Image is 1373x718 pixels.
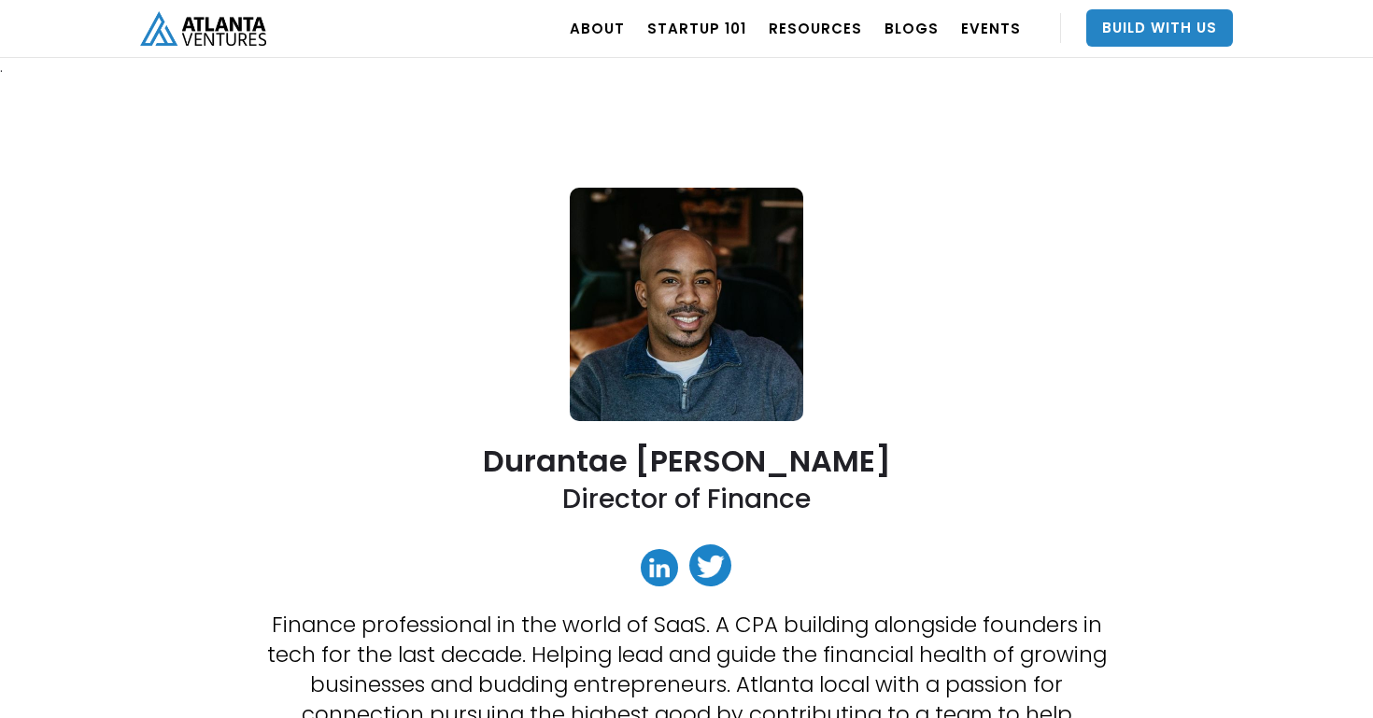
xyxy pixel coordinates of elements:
a: EVENTS [961,2,1021,54]
a: ABOUT [570,2,625,54]
a: Build With Us [1086,9,1233,47]
a: Startup 101 [647,2,746,54]
h2: Director of Finance [562,482,811,516]
a: RESOURCES [769,2,862,54]
a: BLOGS [885,2,939,54]
h2: Durantae [PERSON_NAME] [483,444,891,477]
